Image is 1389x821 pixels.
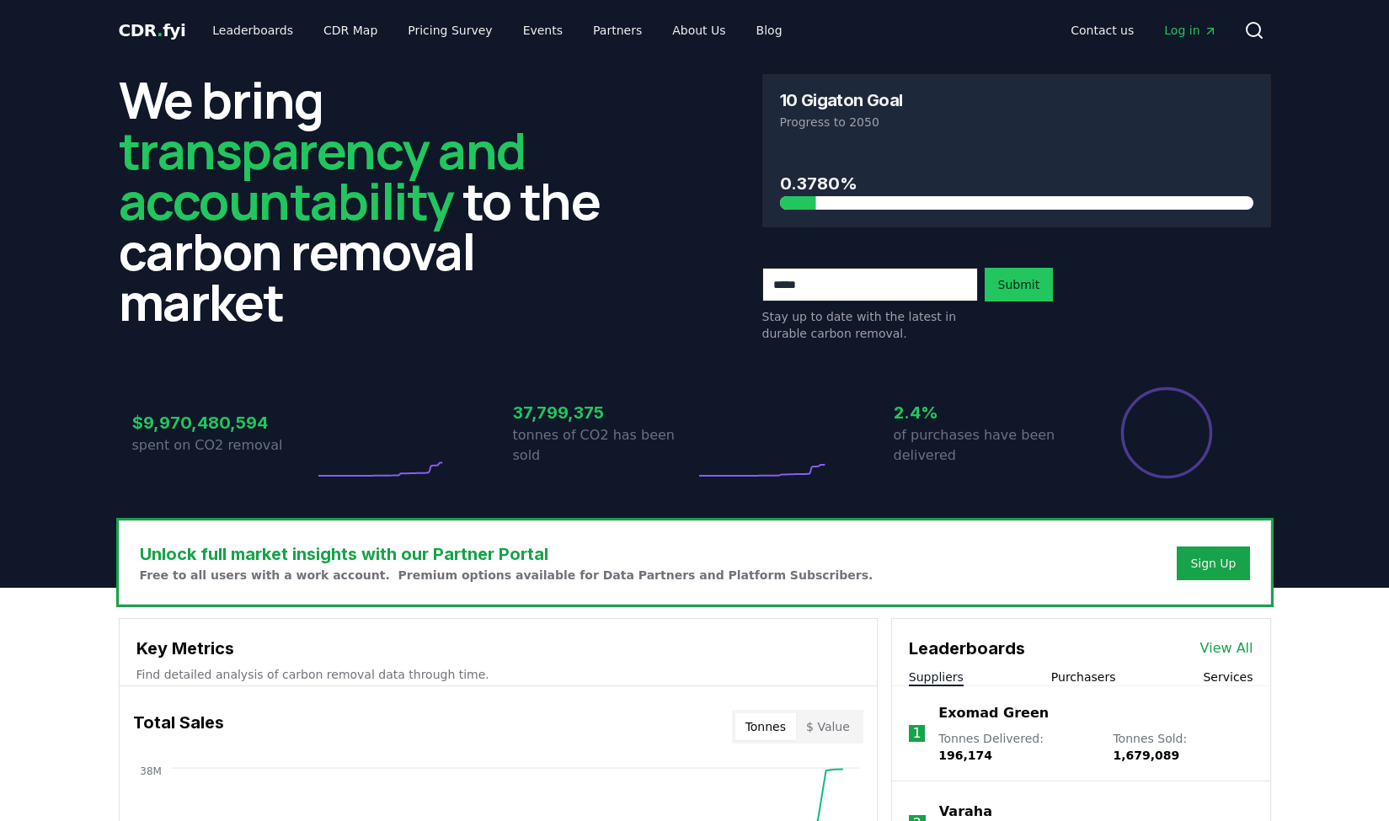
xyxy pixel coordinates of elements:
h3: 0.3780% [780,171,1253,196]
button: Services [1203,669,1253,685]
h3: $9,970,480,594 [132,410,314,435]
a: Leaderboards [199,15,307,45]
button: $ Value [796,713,860,740]
a: Events [510,15,576,45]
p: tonnes of CO2 has been sold [513,425,695,466]
h3: 37,799,375 [513,400,695,425]
button: Tonnes [735,713,796,740]
h3: Leaderboards [909,636,1025,661]
a: View All [1200,638,1253,658]
a: Exomad Green [938,703,1049,723]
p: Tonnes Sold : [1113,730,1253,764]
p: 1 [912,723,921,744]
h3: Total Sales [133,710,224,744]
h3: 2.4% [894,400,1076,425]
p: Progress to 2050 [780,114,1253,131]
a: Partners [580,15,655,45]
span: Log in [1164,22,1216,39]
a: Sign Up [1190,555,1236,572]
a: Pricing Survey [394,15,505,45]
a: CDR Map [310,15,391,45]
div: Percentage of sales delivered [1119,386,1214,480]
nav: Main [199,15,795,45]
span: . [157,20,163,40]
nav: Main [1057,15,1230,45]
span: transparency and accountability [119,115,526,235]
a: Contact us [1057,15,1147,45]
p: Stay up to date with the latest in durable carbon removal. [762,308,978,342]
p: Tonnes Delivered : [938,730,1096,764]
span: 196,174 [938,749,992,762]
a: Blog [743,15,796,45]
h2: We bring to the carbon removal market [119,74,628,327]
p: Find detailed analysis of carbon removal data through time. [136,666,860,683]
tspan: 38M [140,765,162,777]
button: Sign Up [1177,546,1249,580]
h3: Unlock full market insights with our Partner Portal [140,541,873,567]
span: CDR fyi [119,20,186,40]
button: Purchasers [1051,669,1116,685]
a: CDR.fyi [119,19,186,42]
p: spent on CO2 removal [132,435,314,456]
a: Log in [1151,15,1230,45]
h3: 10 Gigaton Goal [780,92,903,109]
h3: Key Metrics [136,636,860,661]
a: About Us [659,15,739,45]
button: Suppliers [909,669,964,685]
button: Submit [985,268,1054,301]
p: of purchases have been delivered [894,425,1076,466]
p: Free to all users with a work account. Premium options available for Data Partners and Platform S... [140,567,873,584]
span: 1,679,089 [1113,749,1179,762]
